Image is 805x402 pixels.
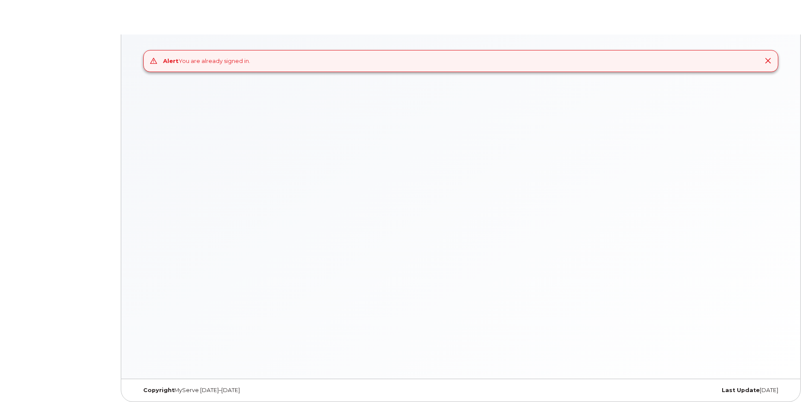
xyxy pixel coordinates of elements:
strong: Copyright [143,387,174,393]
div: MyServe [DATE]–[DATE] [137,387,353,394]
div: You are already signed in. [163,57,250,65]
strong: Last Update [722,387,760,393]
div: [DATE] [569,387,785,394]
strong: Alert [163,57,179,64]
